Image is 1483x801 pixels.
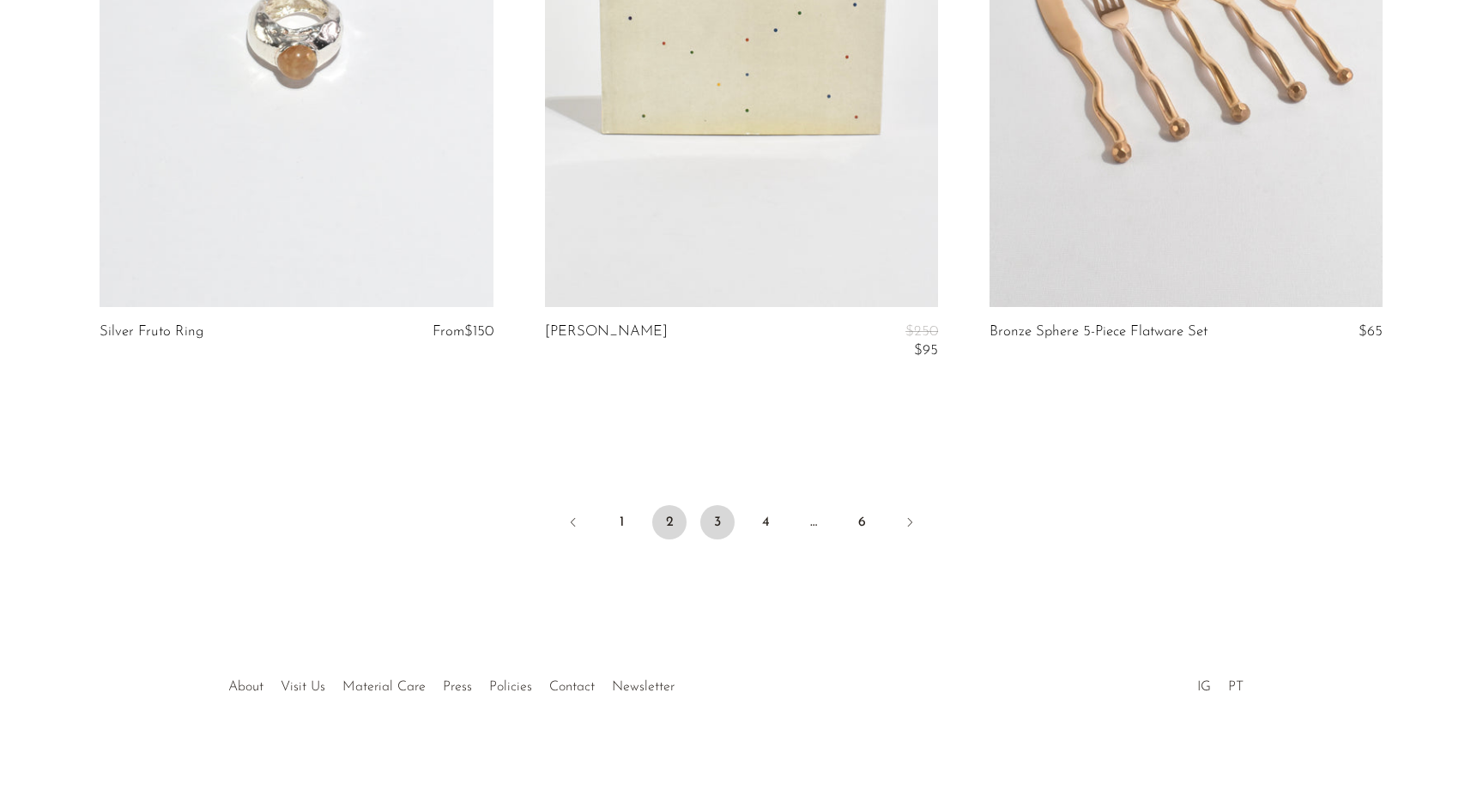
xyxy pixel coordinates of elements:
ul: Quick links [220,666,683,699]
a: Silver Fruto Ring [100,324,203,340]
a: Visit Us [281,680,325,694]
ul: Social Medias [1189,666,1252,699]
span: $65 [1359,324,1383,339]
span: $250 [905,324,938,339]
a: PT [1228,680,1244,694]
span: $95 [914,343,938,358]
a: 1 [604,505,639,539]
span: $150 [464,324,493,339]
a: Contact [549,680,595,694]
a: Previous [556,505,590,543]
a: Policies [489,680,532,694]
div: From [385,324,493,340]
span: … [796,505,831,539]
a: [PERSON_NAME] [545,324,668,359]
a: About [228,680,263,694]
a: 6 [844,505,879,539]
a: Material Care [342,680,426,694]
span: 2 [652,505,687,539]
a: IG [1197,680,1211,694]
a: Press [443,680,472,694]
a: 3 [700,505,735,539]
a: Next [893,505,927,543]
a: Bronze Sphere 5-Piece Flatware Set [990,324,1208,340]
a: 4 [748,505,783,539]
